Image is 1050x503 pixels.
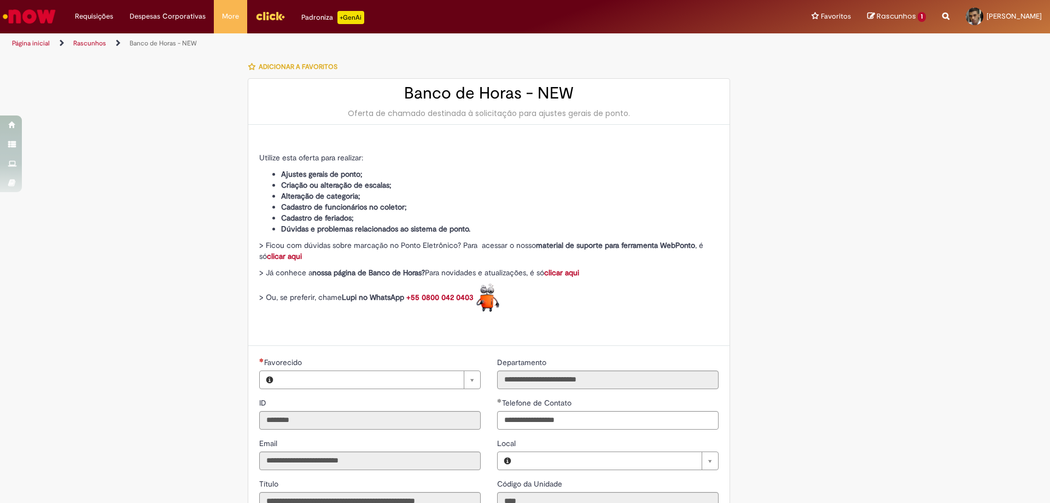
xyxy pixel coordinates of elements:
[337,11,364,24] p: +GenAi
[259,284,719,313] p: > Ou, se preferir, chame
[12,39,50,48] a: Página inicial
[8,33,692,54] ul: Trilhas de página
[281,180,392,190] strong: Criação ou alteração de escalas;
[255,8,285,24] img: click_logo_yellow_360x200.png
[497,357,549,368] label: Somente leitura - Departamento
[130,11,206,22] span: Despesas Corporativas
[259,478,281,489] label: Somente leitura - Título
[536,240,695,250] strong: material de suporte para ferramenta WebPonto
[301,11,364,24] div: Padroniza
[222,11,239,22] span: More
[248,55,343,78] button: Adicionar a Favoritos
[281,169,363,179] strong: Ajustes gerais de ponto;
[259,479,281,489] span: Somente leitura - Título
[867,11,926,22] a: Rascunhos
[259,240,719,262] p: > Ficou com dúvidas sobre marcação no Ponto Eletrônico? Para acessar o nosso , é só
[312,268,425,277] strong: nossa página de Banco de Horas?
[259,397,269,408] label: Somente leitura - ID
[130,39,197,48] a: Banco de Horas - NEW
[497,411,719,430] input: Telefone de Contato
[259,411,481,430] input: ID
[259,438,279,448] span: Somente leitura - Email
[259,153,363,163] span: Utilize esta oferta para realizar:
[497,371,719,389] input: Departamento
[259,267,719,278] p: > Já conhece a Para novidades e atualizações, é só
[259,358,264,362] span: Necessários
[497,478,564,489] label: Somente leitura - Código da Unidade
[498,452,517,470] button: Local, Visualizar este registro
[406,292,474,302] a: +55 0800 042 0403
[267,251,302,261] a: clicar aqui
[259,108,719,119] div: Oferta de chamado destinada à solicitação para ajustes gerais de ponto.
[259,438,279,449] label: Somente leitura - Email
[259,62,337,71] span: Adicionar a Favoritos
[1,5,57,27] img: ServiceNow
[281,224,470,234] strong: Dúvidas e problemas relacionados ao sistema de ponto.
[281,191,360,201] strong: Alteração de categoria;
[918,12,926,22] span: 1
[342,292,404,302] strong: Lupi no WhatsApp
[279,371,480,389] a: Limpar campo Favorecido
[281,202,407,212] strong: Cadastro de funcionários no coletor;
[877,11,916,21] span: Rascunhos
[281,213,354,223] strong: Cadastro de feriados;
[544,268,579,277] a: clicar aqui
[75,11,113,22] span: Requisições
[987,11,1042,21] span: [PERSON_NAME]
[260,371,279,389] button: Favorecido, Visualizar este registro
[502,398,574,408] span: Telefone de Contato
[259,84,719,102] h2: Banco de Horas - NEW
[264,357,304,367] span: Necessários - Favorecido
[517,452,718,470] a: Limpar campo Local
[497,479,564,489] span: Somente leitura - Código da Unidade
[259,452,481,470] input: Email
[497,438,518,448] span: Local
[73,39,106,48] a: Rascunhos
[497,398,502,403] span: Obrigatório Preenchido
[821,11,851,22] span: Favoritos
[259,398,269,408] span: Somente leitura - ID
[497,357,549,367] span: Somente leitura - Departamento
